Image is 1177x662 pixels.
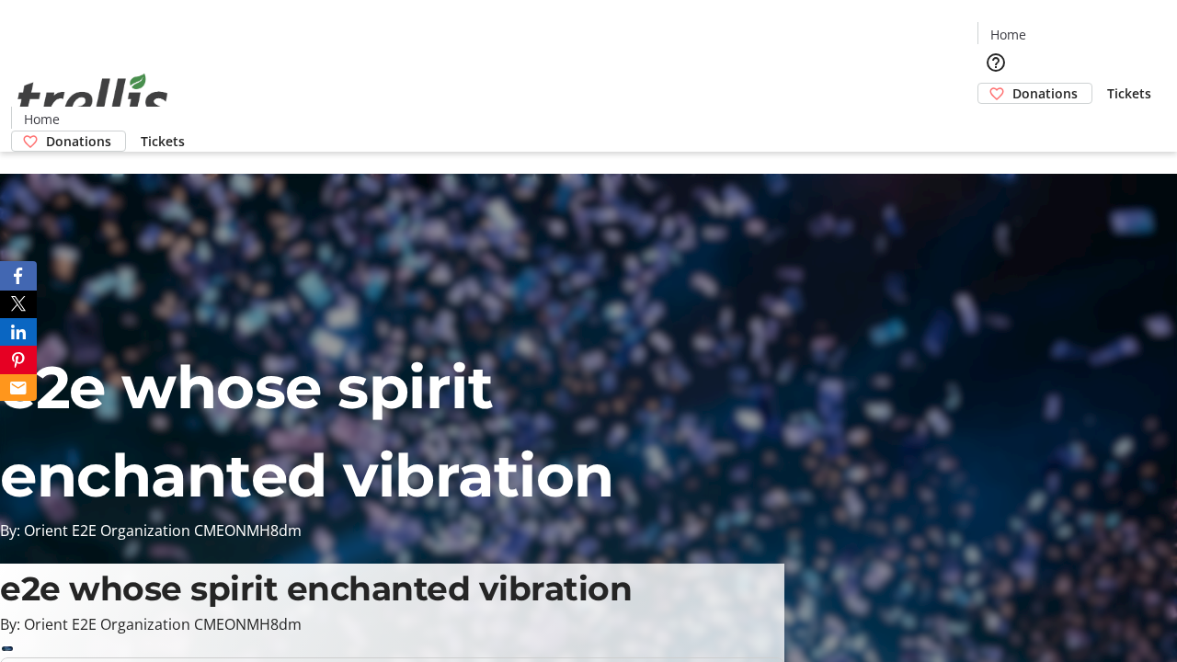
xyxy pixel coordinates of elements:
img: Orient E2E Organization CMEONMH8dm's Logo [11,53,175,145]
button: Help [977,44,1014,81]
a: Tickets [126,131,200,151]
a: Home [978,25,1037,44]
span: Tickets [141,131,185,151]
a: Donations [977,83,1092,104]
span: Home [24,109,60,129]
a: Home [12,109,71,129]
span: Home [990,25,1026,44]
a: Tickets [1092,84,1166,103]
button: Cart [977,104,1014,141]
span: Donations [1012,84,1078,103]
a: Donations [11,131,126,152]
span: Tickets [1107,84,1151,103]
span: Donations [46,131,111,151]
